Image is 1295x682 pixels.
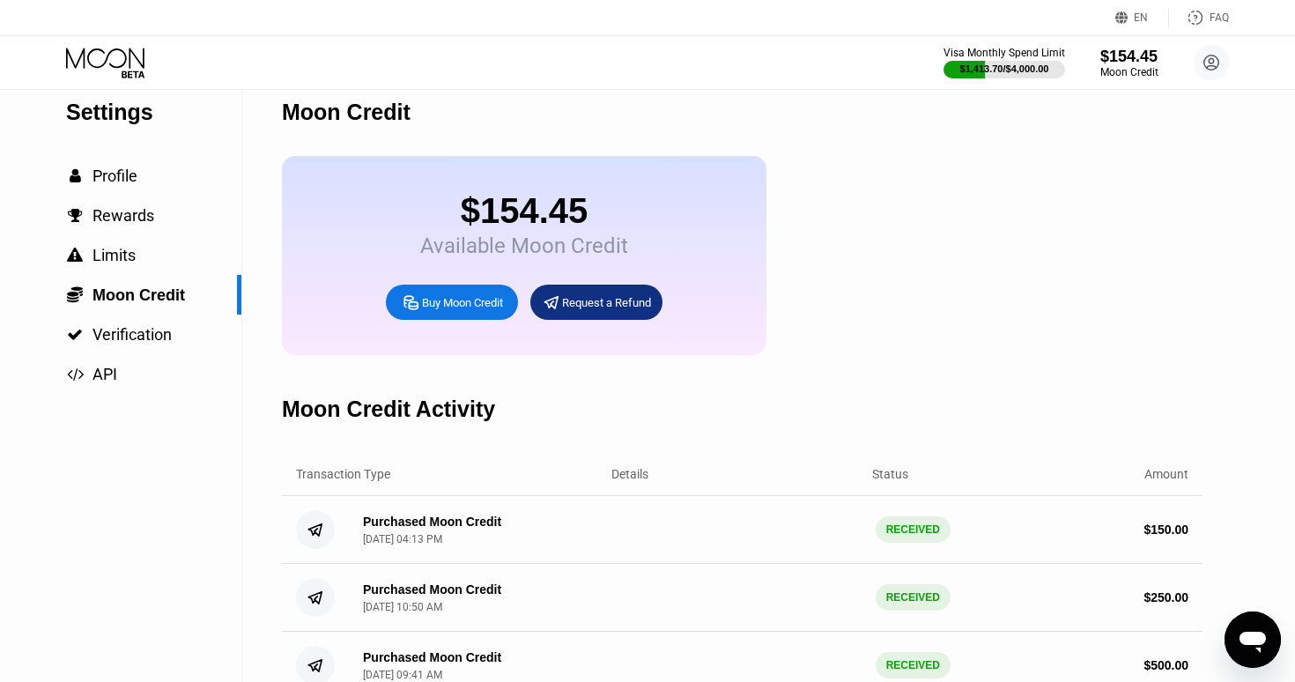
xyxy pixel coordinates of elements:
div:  [66,248,84,263]
span:  [67,367,84,382]
div: Status [872,467,908,481]
div:  [66,367,84,382]
div:  [66,208,84,224]
div: Available Moon Credit [420,234,628,258]
div:  [66,327,84,343]
div: Transaction Type [296,467,390,481]
div: Moon Credit Activity [282,397,495,422]
div: Details [611,467,648,481]
div: [DATE] 09:41 AM [363,669,442,681]
span: Moon Credit [92,286,185,304]
div: $1,413.70 / $4,000.00 [960,63,1049,74]
div: $154.45 [420,191,628,231]
div: Request a Refund [530,285,662,320]
div: Moon Credit [282,100,411,125]
span:  [67,285,83,303]
div: $154.45 [1100,48,1158,66]
div: RECEIVED [876,652,951,678]
div: RECEIVED [876,516,951,543]
span:  [67,327,83,343]
span:  [68,208,83,224]
div: $ 500.00 [1143,658,1188,672]
div: Purchased Moon Credit [363,515,501,529]
div:  [66,168,84,184]
div: $ 150.00 [1143,523,1188,537]
div: Amount [1144,467,1188,481]
div: Purchased Moon Credit [363,582,501,597]
span: Verification [92,325,172,344]
div: Buy Moon Credit [386,285,518,320]
div: Settings [66,100,241,125]
span:  [70,168,81,184]
div: Visa Monthly Spend Limit$1,413.70/$4,000.00 [943,47,1065,78]
div:  [66,285,84,303]
span: API [92,365,117,383]
div: [DATE] 04:13 PM [363,533,442,545]
div: [DATE] 10:50 AM [363,601,442,613]
div: Visa Monthly Spend Limit [943,47,1065,59]
span: Profile [92,167,137,185]
div: Request a Refund [562,295,651,310]
iframe: Button to launch messaging window [1225,612,1281,668]
span: Rewards [92,206,154,225]
span:  [67,248,83,263]
div: Moon Credit [1100,66,1158,78]
div: EN [1115,9,1169,26]
div: FAQ [1169,9,1229,26]
span: Limits [92,246,136,264]
div: EN [1134,11,1148,24]
div: $ 250.00 [1143,590,1188,604]
div: Buy Moon Credit [422,295,503,310]
div: RECEIVED [876,584,951,611]
div: FAQ [1210,11,1229,24]
div: Purchased Moon Credit [363,650,501,664]
div: $154.45Moon Credit [1100,48,1158,78]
